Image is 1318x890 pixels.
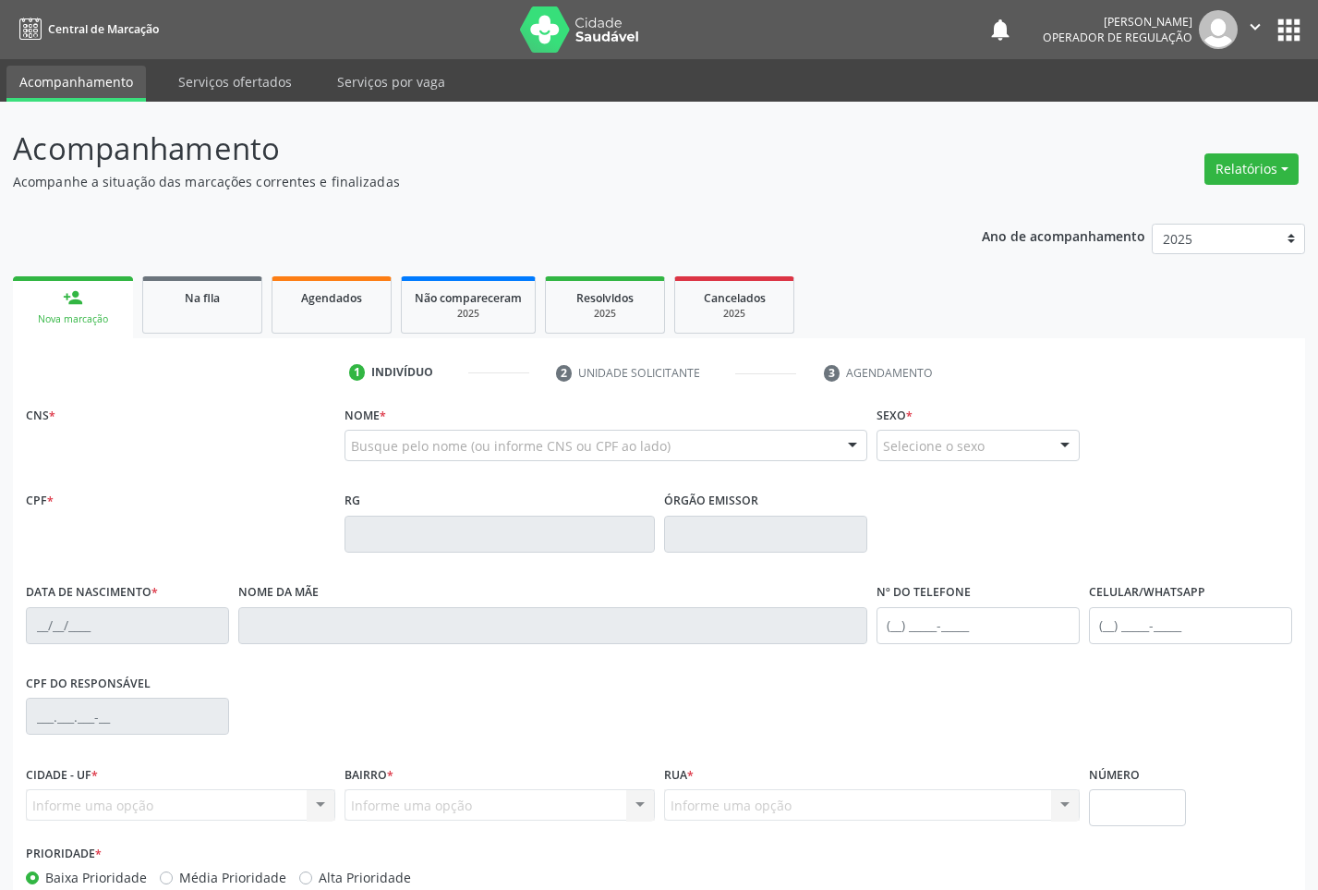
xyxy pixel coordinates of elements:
[6,66,146,102] a: Acompanhamento
[26,487,54,516] label: CPF
[1204,153,1299,185] button: Relatórios
[45,868,147,887] label: Baixa Prioridade
[349,364,366,381] div: 1
[13,172,917,191] p: Acompanhe a situação das marcações correntes e finalizadas
[1238,10,1273,49] button: 
[982,224,1145,247] p: Ano de acompanhamento
[877,607,1080,644] input: (__) _____-_____
[26,670,151,699] label: CPF do responsável
[345,761,393,789] label: Bairro
[704,290,766,306] span: Cancelados
[345,401,386,430] label: Nome
[26,401,55,430] label: CNS
[13,14,159,44] a: Central de Marcação
[185,290,220,306] span: Na fila
[13,126,917,172] p: Acompanhamento
[664,487,758,516] label: Órgão emissor
[883,436,985,456] span: Selecione o sexo
[165,66,305,98] a: Serviços ofertados
[559,307,651,321] div: 2025
[371,364,433,381] div: Indivíduo
[345,487,360,516] label: RG
[238,579,319,607] label: Nome da mãe
[415,307,522,321] div: 2025
[319,868,411,887] label: Alta Prioridade
[1043,30,1192,45] span: Operador de regulação
[1273,14,1305,46] button: apps
[324,66,458,98] a: Serviços por vaga
[688,307,780,321] div: 2025
[48,21,159,37] span: Central de Marcação
[1245,17,1265,37] i: 
[1089,761,1140,789] label: Número
[301,290,362,306] span: Agendados
[576,290,634,306] span: Resolvidos
[26,579,158,607] label: Data de nascimento
[179,868,286,887] label: Média Prioridade
[26,698,229,735] input: ___.___.___-__
[1089,607,1292,644] input: (__) _____-_____
[987,17,1013,43] button: notifications
[26,312,120,326] div: Nova marcação
[351,436,671,456] span: Busque pelo nome (ou informe CNS ou CPF ao lado)
[1089,579,1205,607] label: Celular/WhatsApp
[26,607,229,644] input: __/__/____
[664,761,694,789] label: Rua
[1199,10,1238,49] img: img
[63,287,83,308] div: person_add
[26,761,98,789] label: Cidade - UF
[877,401,913,430] label: Sexo
[877,579,971,607] label: Nº do Telefone
[1043,14,1192,30] div: [PERSON_NAME]
[415,290,522,306] span: Não compareceram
